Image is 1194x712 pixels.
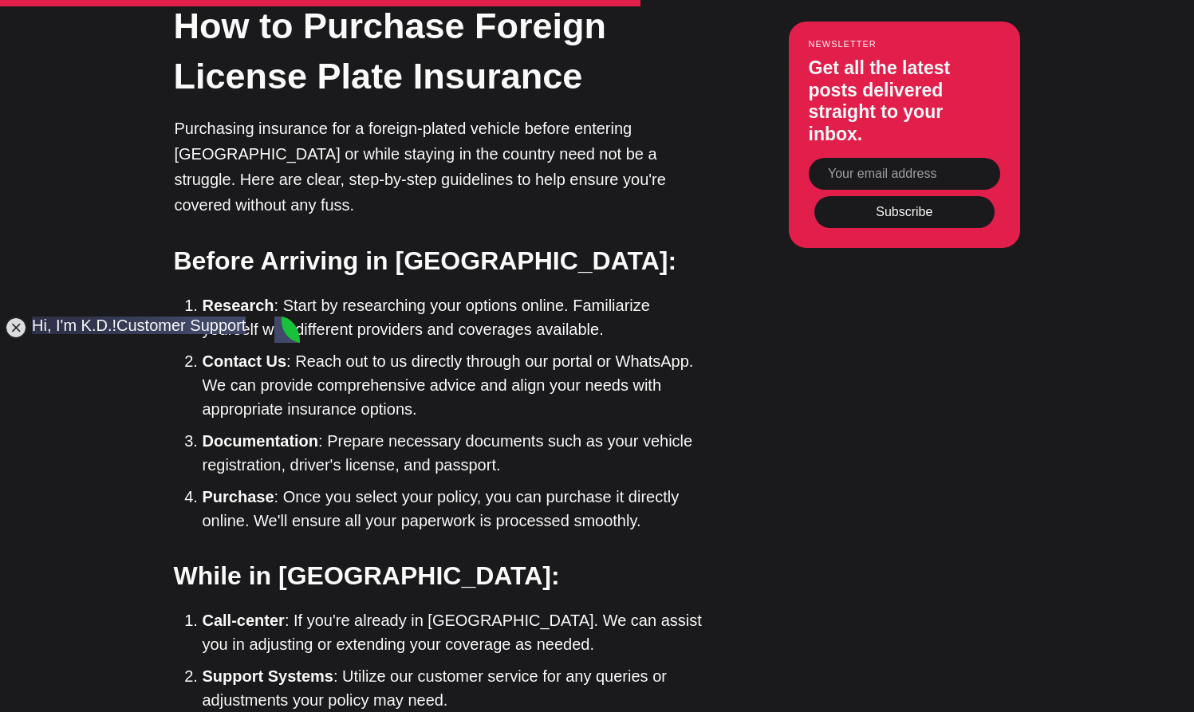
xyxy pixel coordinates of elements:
h3: While in [GEOGRAPHIC_DATA]: [174,558,708,594]
li: : Start by researching your options online. Familiarize yourself with different providers and cov... [203,293,709,341]
li: : Utilize our customer service for any queries or adjustments your policy may need. [203,664,709,712]
button: Subscribe [814,195,995,227]
strong: Research [203,297,274,314]
h3: Get all the latest posts delivered straight to your inbox. [809,57,1000,145]
p: Purchasing insurance for a foreign-plated vehicle before entering [GEOGRAPHIC_DATA] or while stay... [175,116,709,218]
input: Your email address [809,158,1000,190]
li: : Once you select your policy, you can purchase it directly online. We'll ensure all your paperwo... [203,485,709,533]
small: Newsletter [809,39,1000,49]
li: : Prepare necessary documents such as your vehicle registration, driver's license, and passport. [203,429,709,477]
li: : Reach out to us directly through our portal or WhatsApp. We can provide comprehensive advice an... [203,349,709,421]
h3: Before Arriving in [GEOGRAPHIC_DATA]: [174,243,708,279]
h2: How to Purchase Foreign License Plate Insurance [174,1,708,101]
li: : If you're already in [GEOGRAPHIC_DATA]. We can assist you in adjusting or extending your covera... [203,608,709,656]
